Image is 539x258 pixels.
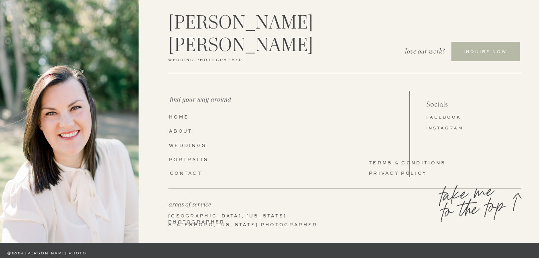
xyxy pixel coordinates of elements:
a: Home [169,115,212,121]
a: About [169,129,199,135]
h2: wedding photographer [168,58,291,63]
p: FIND YOUR WAY Around [170,95,252,101]
a: Statesboro, [US_STATE] Photographer [168,222,322,229]
a: to the top [442,198,535,246]
a: Contact [170,171,214,177]
p: love our work? [366,46,445,59]
p: [PERSON_NAME] [PERSON_NAME] [168,11,306,58]
nav: areas of service [150,200,230,206]
a: WEddings [169,143,213,149]
a: Inquire NOw [451,49,520,63]
a: [GEOGRAPHIC_DATA], [US_STATE] Photographer [168,213,307,220]
a: Portraits [169,157,220,164]
a: FACEBOOK [426,115,472,121]
a: Terms & Conditions [369,160,449,167]
p: Socials [426,98,495,111]
a: INSTAGRAM [426,125,476,132]
a: take me [440,182,533,230]
a: Privacy Policy [369,171,449,177]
